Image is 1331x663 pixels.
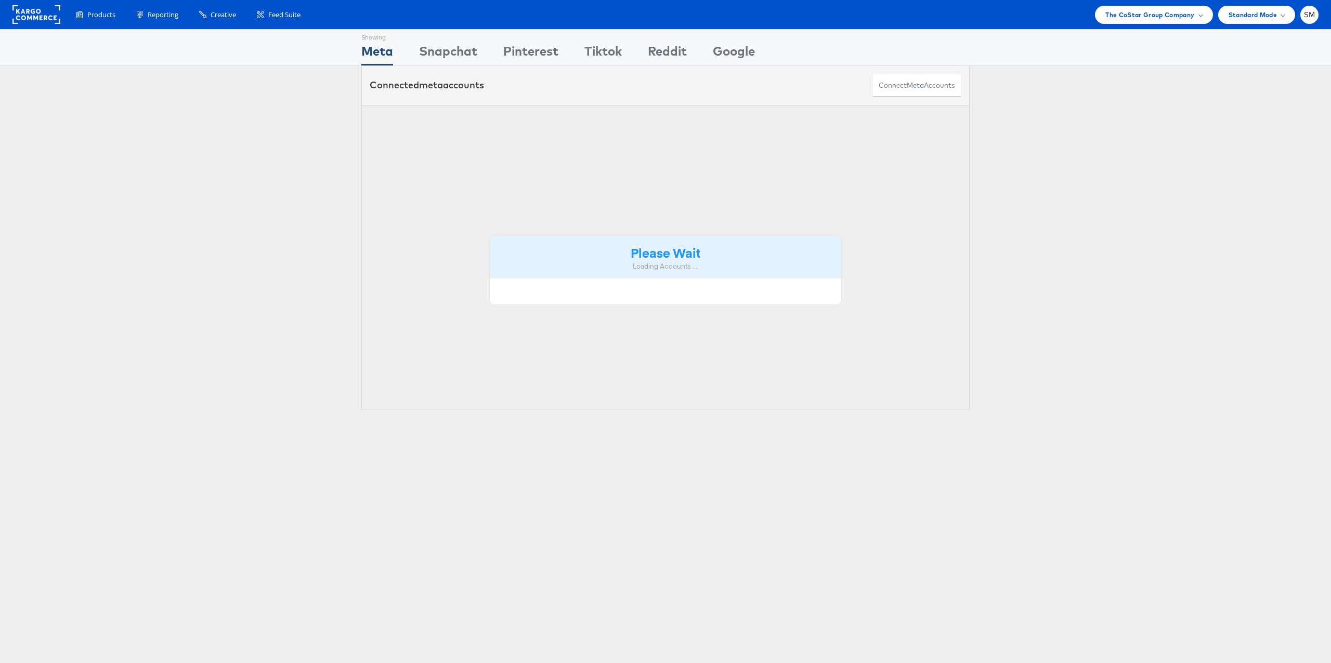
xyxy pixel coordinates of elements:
div: Meta [361,42,393,65]
div: Pinterest [503,42,558,65]
span: Feed Suite [268,10,301,20]
span: Creative [211,10,236,20]
div: Tiktok [584,42,622,65]
div: Reddit [648,42,687,65]
span: The CoStar Group Company [1105,9,1194,20]
div: Showing [361,30,393,42]
span: meta [419,79,443,91]
span: Reporting [148,10,178,20]
div: Snapchat [419,42,477,65]
span: Standard Mode [1229,9,1277,20]
span: SM [1304,11,1315,18]
strong: Please Wait [631,244,700,261]
span: Products [87,10,115,20]
span: meta [907,81,924,90]
div: Loading Accounts .... [498,261,833,271]
div: Google [713,42,755,65]
div: Connected accounts [370,78,484,92]
button: ConnectmetaAccounts [872,74,961,97]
